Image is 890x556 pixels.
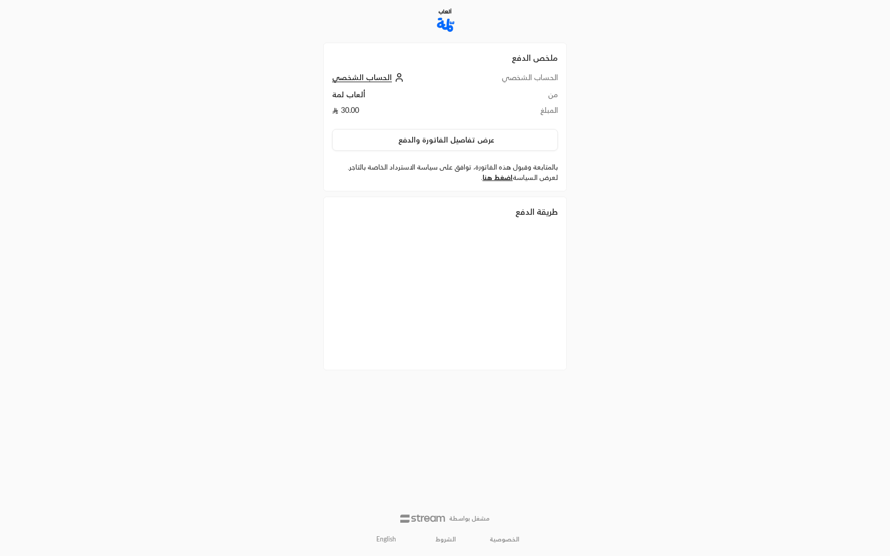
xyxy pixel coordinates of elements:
a: الشروط [436,535,456,544]
div: طريقة الدفع [332,205,558,218]
a: الحساب الشخصي [332,73,406,82]
td: 30.00 [332,105,461,121]
td: ألعاب لمة [332,89,461,105]
span: الحساب الشخصي [332,73,392,82]
label: بالمتابعة وقبول هذه الفاتورة، توافق على سياسة الاسترداد الخاصة بالتاجر. لعرض السياسة . [332,162,558,183]
td: المبلغ [461,105,558,121]
button: عرض تفاصيل الفاتورة والدفع [332,129,558,151]
a: الخصوصية [490,535,519,544]
p: مشغل بواسطة [449,514,490,523]
td: الحساب الشخصي [461,72,558,89]
td: من [461,89,558,105]
h2: ملخص الدفع [332,51,558,64]
img: Company Logo [431,6,459,34]
a: اضغط هنا [482,173,513,182]
a: English [371,531,402,548]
